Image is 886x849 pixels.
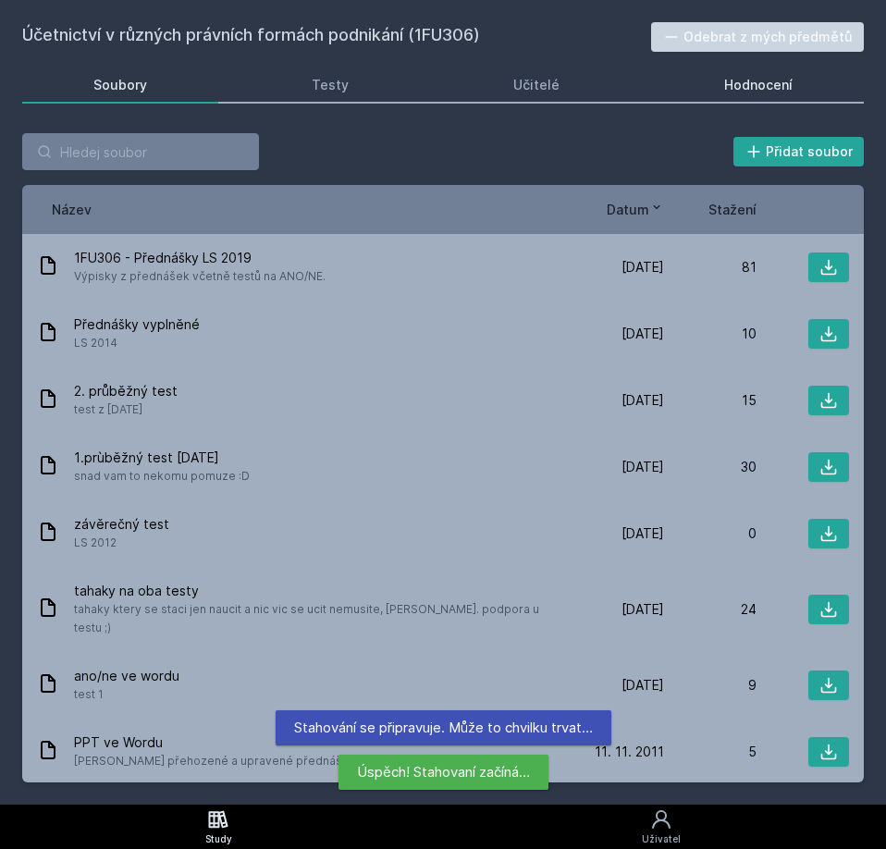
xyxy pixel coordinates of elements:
span: test 1 [74,685,179,704]
span: [DATE] [621,524,664,543]
div: 81 [664,258,757,277]
span: Výpisky z přednášek včetně testů na ANO/NE. [74,267,326,286]
div: 10 [664,325,757,343]
span: [DATE] [621,600,664,619]
span: LS 2014 [74,334,200,352]
div: Testy [312,76,349,94]
h2: Účetnictví v různých právních formách podnikání (1FU306) [22,22,651,52]
div: 15 [664,391,757,410]
button: Název [52,200,92,219]
span: [PERSON_NAME] přehozené a upravené přednášky ve wordu [74,752,410,770]
a: Učitelé [442,67,631,104]
a: Soubory [22,67,218,104]
span: [DATE] [621,676,664,695]
span: 2. průběžný test [74,382,178,400]
span: tahaky ktery se staci jen naucit a nic vic se ucit nemusite, [PERSON_NAME]. podpora u testu ;) [74,600,564,637]
span: snad vam to nekomu pomuze :D [74,467,250,486]
button: Stažení [708,200,757,219]
div: 30 [664,458,757,476]
div: 24 [664,600,757,619]
div: Stahování se připravuje. Může to chvilku trvat… [276,710,611,745]
span: test z [DATE] [74,400,178,419]
input: Hledej soubor [22,133,259,170]
div: Hodnocení [724,76,793,94]
button: Odebrat z mých předmětů [651,22,865,52]
span: PPT ve Wordu [74,733,410,752]
a: Hodnocení [653,67,864,104]
span: Přednášky vyplněné [74,315,200,334]
button: Datum [607,200,664,219]
button: Přidat soubor [733,137,865,166]
span: 1.prùběžný test [DATE] [74,449,250,467]
span: [DATE] [621,325,664,343]
span: [DATE] [621,391,664,410]
div: Soubory [93,76,147,94]
span: LS 2012 [74,534,169,552]
span: 1FU306 - Přednášky LS 2019 [74,249,326,267]
span: 11. 11. 2011 [595,743,664,761]
span: Datum [607,200,649,219]
div: Study [205,832,232,846]
div: 5 [664,743,757,761]
div: Úspěch! Stahovaní začíná… [338,755,548,790]
span: závěrečný test [74,515,169,534]
span: [DATE] [621,458,664,476]
div: Uživatel [642,832,681,846]
span: tahaky na oba testy [74,582,564,600]
div: Učitelé [513,76,560,94]
div: 0 [664,524,757,543]
span: ano/ne ve wordu [74,667,179,685]
span: [DATE] [621,258,664,277]
div: 9 [664,676,757,695]
a: Testy [240,67,420,104]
